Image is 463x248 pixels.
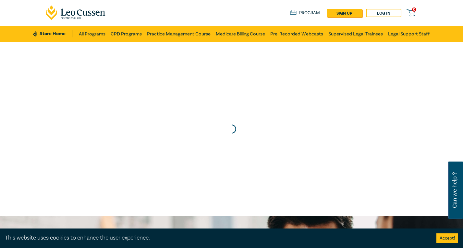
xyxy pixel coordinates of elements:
[270,26,323,42] a: Pre-Recorded Webcasts
[33,30,72,37] a: Store Home
[327,9,362,17] a: sign up
[452,165,458,215] span: Can we help ?
[147,26,211,42] a: Practice Management Course
[216,26,265,42] a: Medicare Billing Course
[290,9,320,17] a: Program
[436,233,458,243] button: Accept cookies
[388,26,430,42] a: Legal Support Staff
[79,26,105,42] a: All Programs
[5,234,427,242] div: This website uses cookies to enhance the user experience.
[111,26,142,42] a: CPD Programs
[328,26,383,42] a: Supervised Legal Trainees
[412,7,416,12] span: 0
[366,9,401,17] a: Log in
